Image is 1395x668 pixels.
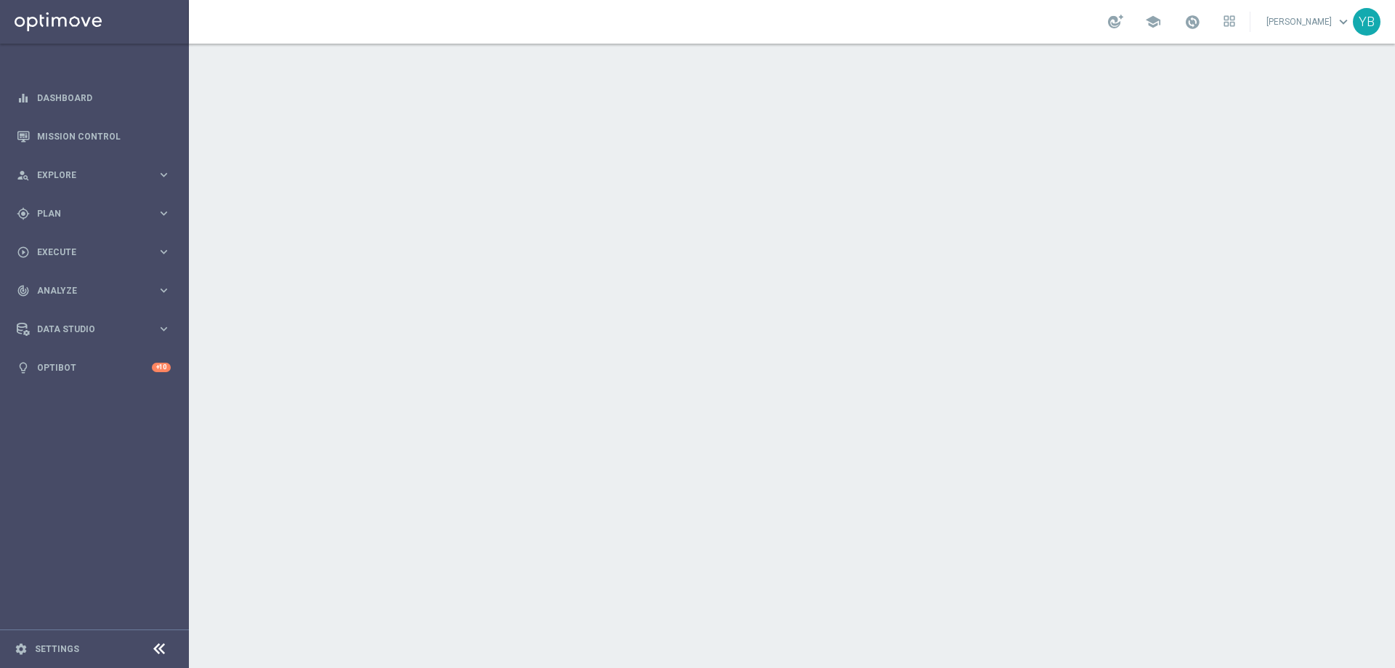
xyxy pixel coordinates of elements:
[35,645,79,653] a: Settings
[17,361,30,374] i: lightbulb
[17,169,30,182] i: person_search
[37,117,171,156] a: Mission Control
[17,246,30,259] i: play_circle_outline
[16,323,171,335] button: Data Studio keyboard_arrow_right
[37,171,157,180] span: Explore
[157,245,171,259] i: keyboard_arrow_right
[157,283,171,297] i: keyboard_arrow_right
[16,131,171,142] button: Mission Control
[17,284,157,297] div: Analyze
[37,79,171,117] a: Dashboard
[157,322,171,336] i: keyboard_arrow_right
[37,209,157,218] span: Plan
[1145,14,1161,30] span: school
[17,284,30,297] i: track_changes
[1353,8,1380,36] div: YB
[17,348,171,387] div: Optibot
[37,248,157,257] span: Execute
[17,117,171,156] div: Mission Control
[16,92,171,104] button: equalizer Dashboard
[37,325,157,334] span: Data Studio
[152,363,171,372] div: +10
[1265,11,1353,33] a: [PERSON_NAME]keyboard_arrow_down
[37,348,152,387] a: Optibot
[16,208,171,220] button: gps_fixed Plan keyboard_arrow_right
[157,206,171,220] i: keyboard_arrow_right
[17,169,157,182] div: Explore
[37,286,157,295] span: Analyze
[16,362,171,374] button: lightbulb Optibot +10
[1335,14,1351,30] span: keyboard_arrow_down
[17,207,30,220] i: gps_fixed
[17,207,157,220] div: Plan
[17,246,157,259] div: Execute
[17,323,157,336] div: Data Studio
[16,246,171,258] button: play_circle_outline Execute keyboard_arrow_right
[15,643,28,656] i: settings
[16,169,171,181] button: person_search Explore keyboard_arrow_right
[157,168,171,182] i: keyboard_arrow_right
[17,92,30,105] i: equalizer
[16,285,171,297] button: track_changes Analyze keyboard_arrow_right
[17,79,171,117] div: Dashboard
